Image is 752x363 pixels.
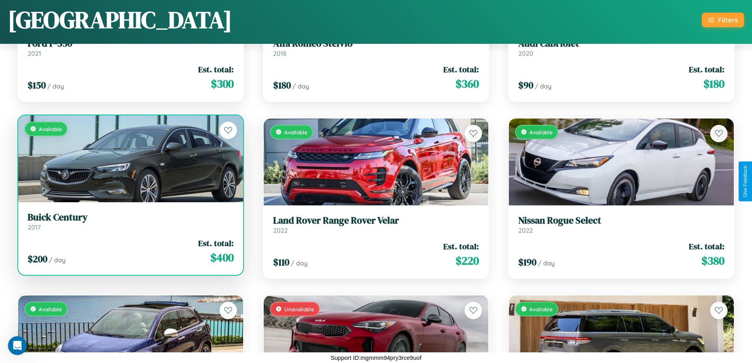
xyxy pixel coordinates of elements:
span: Available [529,306,553,312]
a: Land Rover Range Rover Velar2022 [273,215,479,234]
span: $ 180 [273,79,291,92]
span: Available [529,129,553,135]
a: Nissan Rogue Select2022 [518,215,724,234]
span: / day [291,259,308,267]
button: Filters [702,13,744,27]
span: / day [538,259,555,267]
span: 2017 [28,223,41,231]
span: $ 180 [703,76,724,92]
a: Audi Cabriolet2020 [518,38,724,57]
span: / day [293,82,309,90]
span: 2022 [273,226,288,234]
span: $ 220 [456,253,479,269]
span: Est. total: [443,241,479,252]
span: / day [47,82,64,90]
span: Unavailable [284,306,314,312]
span: Available [39,306,62,312]
span: 2022 [518,226,533,234]
div: Give Feedback [743,166,748,197]
span: $ 360 [456,76,479,92]
span: $ 190 [518,256,536,269]
a: Alfa Romeo Stelvio2018 [273,38,479,57]
h3: Nissan Rogue Select [518,215,724,226]
span: $ 400 [210,250,234,265]
span: Est. total: [198,237,234,249]
a: Buick Century2017 [28,212,234,231]
span: $ 300 [211,76,234,92]
div: Filters [718,16,738,24]
span: $ 380 [701,253,724,269]
iframe: Intercom live chat [8,336,27,355]
span: Available [284,129,308,135]
span: $ 150 [28,79,46,92]
h1: [GEOGRAPHIC_DATA] [8,4,232,36]
span: Est. total: [443,64,479,75]
h3: Buick Century [28,212,234,223]
span: 2021 [28,49,41,57]
h3: Land Rover Range Rover Velar [273,215,479,226]
span: / day [49,256,66,264]
h3: Ford F-550 [28,38,234,49]
span: $ 110 [273,256,289,269]
span: Available [39,126,62,132]
span: 2020 [518,49,533,57]
span: / day [535,82,551,90]
span: $ 200 [28,252,47,265]
span: 2018 [273,49,287,57]
h3: Alfa Romeo Stelvio [273,38,479,49]
a: Ford F-5502021 [28,38,234,57]
p: Support ID: mgmmm94pry3rce9uof [330,352,421,363]
span: Est. total: [689,241,724,252]
span: $ 90 [518,79,533,92]
span: Est. total: [689,64,724,75]
span: Est. total: [198,64,234,75]
h3: Audi Cabriolet [518,38,724,49]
